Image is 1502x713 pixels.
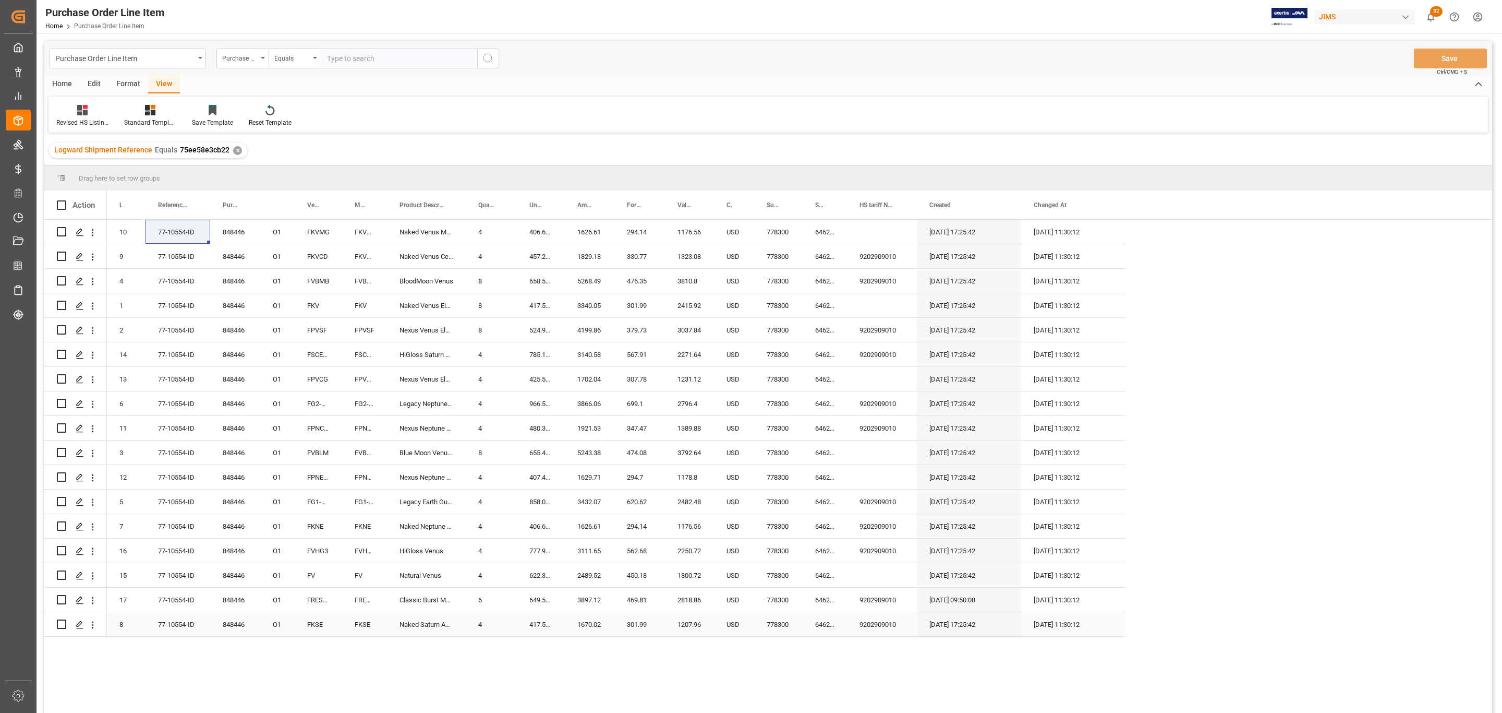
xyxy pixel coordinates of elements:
[210,563,260,587] div: 848446
[466,539,517,563] div: 4
[107,441,1125,465] div: Press SPACE to select this row.
[714,490,754,514] div: USD
[917,269,1021,293] div: [DATE] 17:25:42
[107,465,1125,490] div: Press SPACE to select this row.
[714,416,754,440] div: USD
[565,514,614,538] div: 1626.61
[107,416,146,440] div: 11
[295,490,342,514] div: FG1-HCE
[803,391,847,415] div: 646242
[565,391,614,415] div: 3866.06
[466,465,517,489] div: 4
[108,76,148,93] div: Format
[260,293,295,317] div: O1
[614,441,665,465] div: 474.08
[1021,342,1125,366] div: [DATE] 11:30:12
[466,244,517,268] div: 4
[1021,416,1125,440] div: [DATE] 11:30:12
[295,441,342,465] div: FVBLM
[754,416,803,440] div: 778300
[210,416,260,440] div: 848446
[466,367,517,391] div: 4
[1021,318,1125,342] div: [DATE] 11:30:12
[466,514,517,538] div: 4
[146,367,210,391] div: 77-10554-ID
[295,539,342,563] div: FVHG3
[517,465,565,489] div: 407.4272
[210,441,260,465] div: 848446
[210,391,260,415] div: 848446
[146,269,210,293] div: 77-10554-ID
[466,391,517,415] div: 4
[387,220,466,244] div: Naked Venus Mahogany
[517,318,565,342] div: 524.9824
[754,342,803,366] div: 778300
[917,416,1021,440] div: [DATE] 17:25:42
[803,342,847,366] div: 646242
[466,220,517,244] div: 4
[260,391,295,415] div: O1
[714,269,754,293] div: USD
[260,563,295,587] div: O1
[148,76,180,93] div: View
[466,269,517,293] div: 8
[44,465,107,490] div: Press SPACE to select this row.
[387,269,466,293] div: BloodMoon Venus
[1315,9,1415,25] div: JIMS
[107,318,146,342] div: 2
[260,269,295,293] div: O1
[295,367,342,391] div: FPVCG
[387,293,466,317] div: Naked Venus Elec. Cut
[917,244,1021,268] div: [DATE] 17:25:42
[107,539,146,563] div: 16
[210,367,260,391] div: 848446
[342,244,387,268] div: FKVCD
[107,391,1125,416] div: Press SPACE to select this row.
[565,342,614,366] div: 3140.58
[565,441,614,465] div: 5243.38
[803,514,847,538] div: 646242
[565,244,614,268] div: 1829.18
[517,342,565,366] div: 785.1441
[803,318,847,342] div: 646242
[260,220,295,244] div: O1
[517,293,565,317] div: 417.5057
[917,318,1021,342] div: [DATE] 17:25:42
[565,318,614,342] div: 4199.86
[665,367,714,391] div: 1231.12
[107,563,1125,588] div: Press SPACE to select this row.
[107,514,1125,539] div: Press SPACE to select this row.
[387,367,466,391] div: Nexus Venus Elec. [GEOGRAPHIC_DATA]
[260,244,295,268] div: O1
[295,514,342,538] div: FKNE
[1419,5,1443,29] button: show 32 new notifications
[754,539,803,563] div: 778300
[665,539,714,563] div: 2250.72
[614,391,665,415] div: 699.1
[466,342,517,366] div: 4
[146,342,210,366] div: 77-10554-ID
[1021,441,1125,465] div: [DATE] 11:30:12
[1021,539,1125,563] div: [DATE] 11:30:12
[44,367,107,391] div: Press SPACE to select this row.
[714,342,754,366] div: USD
[917,391,1021,415] div: [DATE] 17:25:42
[665,318,714,342] div: 3037.84
[44,391,107,416] div: Press SPACE to select this row.
[466,416,517,440] div: 4
[714,318,754,342] div: USD
[517,539,565,563] div: 777.9135
[614,539,665,563] div: 562.68
[847,490,917,514] div: 9202909010
[714,244,754,268] div: USD
[146,293,210,317] div: 77-10554-ID
[565,465,614,489] div: 1629.71
[614,269,665,293] div: 476.35
[754,490,803,514] div: 778300
[665,441,714,465] div: 3792.64
[107,563,146,587] div: 15
[387,514,466,538] div: Naked Neptune Electro
[260,514,295,538] div: O1
[260,441,295,465] div: O1
[295,465,342,489] div: FPNE-CK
